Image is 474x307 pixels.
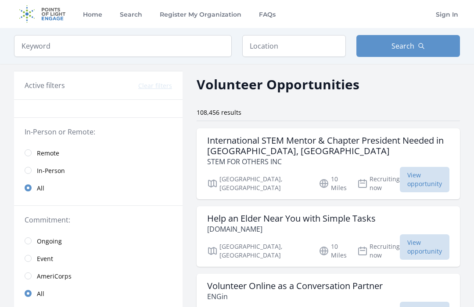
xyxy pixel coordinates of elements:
[25,215,172,225] legend: Commitment:
[37,149,59,158] span: Remote
[197,206,460,267] a: Help an Elder Near You with Simple Tasks [DOMAIN_NAME] [GEOGRAPHIC_DATA], [GEOGRAPHIC_DATA] 10 Mi...
[14,162,183,179] a: In-Person
[242,35,346,57] input: Location
[207,213,376,224] h3: Help an Elder Near You with Simple Tasks
[207,224,376,234] p: [DOMAIN_NAME]
[207,175,308,192] p: [GEOGRAPHIC_DATA], [GEOGRAPHIC_DATA]
[138,81,172,90] button: Clear filters
[37,184,44,193] span: All
[197,108,241,116] span: 108,456 results
[14,285,183,302] a: All
[14,250,183,267] a: Event
[356,35,460,57] button: Search
[319,242,347,260] p: 10 Miles
[197,128,460,199] a: International STEM Mentor & Chapter President Needed in [GEOGRAPHIC_DATA], [GEOGRAPHIC_DATA] STEM...
[400,234,449,260] span: View opportunity
[14,179,183,197] a: All
[400,167,449,192] span: View opportunity
[14,232,183,250] a: Ongoing
[25,80,65,91] h3: Active filters
[37,254,53,263] span: Event
[37,237,62,246] span: Ongoing
[25,127,172,137] legend: In-Person or Remote:
[37,166,65,175] span: In-Person
[391,41,414,51] span: Search
[207,242,308,260] p: [GEOGRAPHIC_DATA], [GEOGRAPHIC_DATA]
[207,291,383,302] p: ENGin
[207,156,449,167] p: STEM FOR OTHERS INC
[207,135,449,156] h3: International STEM Mentor & Chapter President Needed in [GEOGRAPHIC_DATA], [GEOGRAPHIC_DATA]
[357,242,400,260] p: Recruiting now
[37,289,44,298] span: All
[197,74,359,94] h2: Volunteer Opportunities
[14,35,232,57] input: Keyword
[14,267,183,285] a: AmeriCorps
[357,175,400,192] p: Recruiting now
[37,272,72,281] span: AmeriCorps
[207,281,383,291] h3: Volunteer Online as a Conversation Partner
[14,144,183,162] a: Remote
[319,175,347,192] p: 10 Miles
